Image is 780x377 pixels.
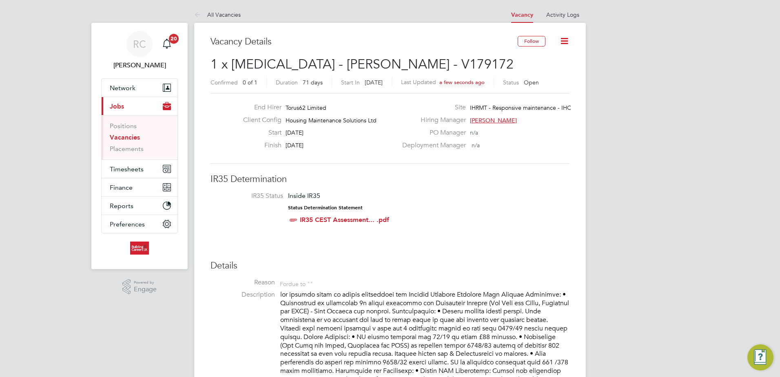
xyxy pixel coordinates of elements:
span: Housing Maintenance Solutions Ltd [286,117,377,124]
label: Status [503,79,519,86]
span: Preferences [110,220,145,228]
span: Engage [134,286,157,293]
span: Inside IR35 [288,192,320,200]
label: Hiring Manager [397,116,466,124]
span: Open [524,79,539,86]
span: Powered by [134,279,157,286]
span: a few seconds ago [439,79,485,86]
button: Finance [102,178,177,196]
button: Timesheets [102,160,177,178]
button: Reports [102,197,177,215]
label: Duration [276,79,298,86]
a: Powered byEngage [122,279,157,295]
h3: Details [211,260,569,272]
span: [PERSON_NAME] [470,117,517,124]
span: 1 x [MEDICAL_DATA] - [PERSON_NAME] - V179172 [211,56,514,72]
a: 20 [159,31,175,57]
strong: Status Determination Statement [288,205,363,211]
label: Description [211,291,275,299]
label: Last Updated [401,78,436,86]
span: 0 of 1 [243,79,257,86]
span: [DATE] [365,79,383,86]
span: RC [133,39,146,49]
label: Reason [211,278,275,287]
span: Timesheets [110,165,144,173]
a: Go to home page [101,242,178,255]
img: buildingcareersuk-logo-retina.png [130,242,148,255]
a: All Vacancies [194,11,241,18]
label: Client Config [237,116,281,124]
a: Vacancy [511,11,533,18]
label: End Hirer [237,103,281,112]
button: Engage Resource Center [747,344,773,370]
label: Deployment Manager [397,141,466,150]
label: Finish [237,141,281,150]
button: Preferences [102,215,177,233]
span: IHRMT - Responsive maintenance - IHC [470,104,571,111]
label: IR35 Status [219,192,283,200]
h3: IR35 Determination [211,173,569,185]
label: Start In [341,79,360,86]
label: PO Manager [397,129,466,137]
a: Placements [110,145,144,153]
div: For due to "" [280,278,313,288]
span: n/a [472,142,480,149]
span: Network [110,84,135,92]
span: Finance [110,184,133,191]
a: Positions [110,122,137,130]
span: 71 days [303,79,323,86]
a: IR35 CEST Assessment... .pdf [300,216,389,224]
a: Vacancies [110,133,140,141]
span: Torus62 Limited [286,104,326,111]
a: Activity Logs [546,11,579,18]
label: Site [397,103,466,112]
button: Network [102,79,177,97]
nav: Main navigation [91,23,188,269]
span: Reports [110,202,133,210]
span: 20 [169,34,179,44]
label: Confirmed [211,79,238,86]
div: Jobs [102,115,177,160]
span: [DATE] [286,142,304,149]
label: Start [237,129,281,137]
a: RC[PERSON_NAME] [101,31,178,70]
h3: Vacancy Details [211,36,518,48]
span: [DATE] [286,129,304,136]
span: Rhys Cook [101,60,178,70]
button: Jobs [102,97,177,115]
button: Follow [518,36,545,47]
span: n/a [470,129,478,136]
span: Jobs [110,102,124,110]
